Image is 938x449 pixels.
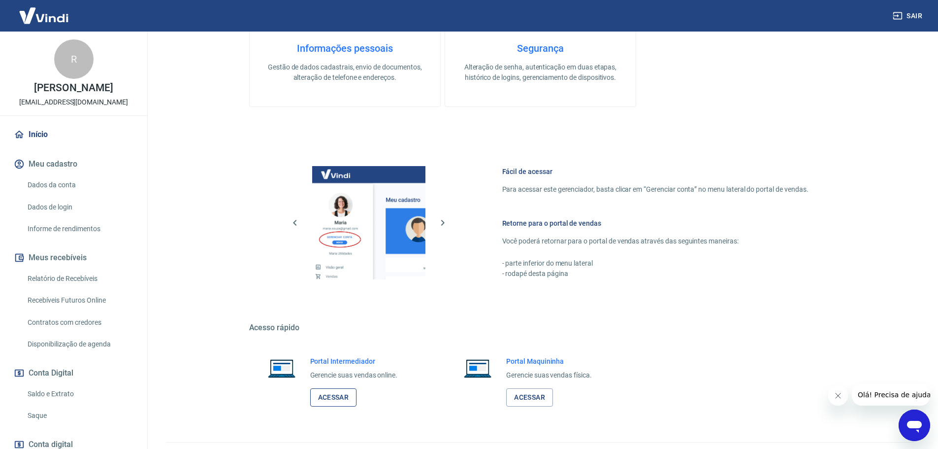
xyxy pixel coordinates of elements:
[12,124,135,145] a: Início
[54,39,94,79] div: R
[24,269,135,289] a: Relatório de Recebíveis
[24,384,135,404] a: Saldo e Extrato
[261,356,302,380] img: Imagem de um notebook aberto
[12,362,135,384] button: Conta Digital
[24,219,135,239] a: Informe de rendimentos
[506,388,553,407] a: Acessar
[828,386,848,406] iframe: Fechar mensagem
[502,167,809,176] h6: Fácil de acessar
[502,258,809,269] p: - parte inferior do menu lateral
[19,97,128,107] p: [EMAIL_ADDRESS][DOMAIN_NAME]
[461,42,620,54] h4: Segurança
[24,197,135,217] a: Dados de login
[12,153,135,175] button: Meu cadastro
[310,388,357,407] a: Acessar
[506,356,592,366] h6: Portal Maquininha
[310,370,398,380] p: Gerencie suas vendas online.
[24,312,135,333] a: Contratos com credores
[506,370,592,380] p: Gerencie suas vendas física.
[12,247,135,269] button: Meus recebíveis
[34,83,113,93] p: [PERSON_NAME]
[891,7,926,25] button: Sair
[12,0,76,31] img: Vindi
[457,356,498,380] img: Imagem de um notebook aberto
[502,184,809,195] p: Para acessar este gerenciador, basta clicar em “Gerenciar conta” no menu lateral do portal de ven...
[852,384,930,406] iframe: Mensagem da empresa
[265,42,424,54] h4: Informações pessoais
[502,236,809,246] p: Você poderá retornar para o portal de vendas através das seguintes maneiras:
[24,406,135,426] a: Saque
[312,166,425,279] img: Imagem da dashboard mostrando o botão de gerenciar conta na sidebar no lado esquerdo
[461,62,620,83] p: Alteração de senha, autenticação em duas etapas, histórico de logins, gerenciamento de dispositivos.
[502,269,809,279] p: - rodapé desta página
[249,323,832,333] h5: Acesso rápido
[502,218,809,228] h6: Retorne para o portal de vendas
[24,290,135,311] a: Recebíveis Futuros Online
[6,7,83,15] span: Olá! Precisa de ajuda?
[24,334,135,354] a: Disponibilização de agenda
[899,410,930,441] iframe: Botão para abrir a janela de mensagens
[265,62,424,83] p: Gestão de dados cadastrais, envio de documentos, alteração de telefone e endereços.
[310,356,398,366] h6: Portal Intermediador
[24,175,135,195] a: Dados da conta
